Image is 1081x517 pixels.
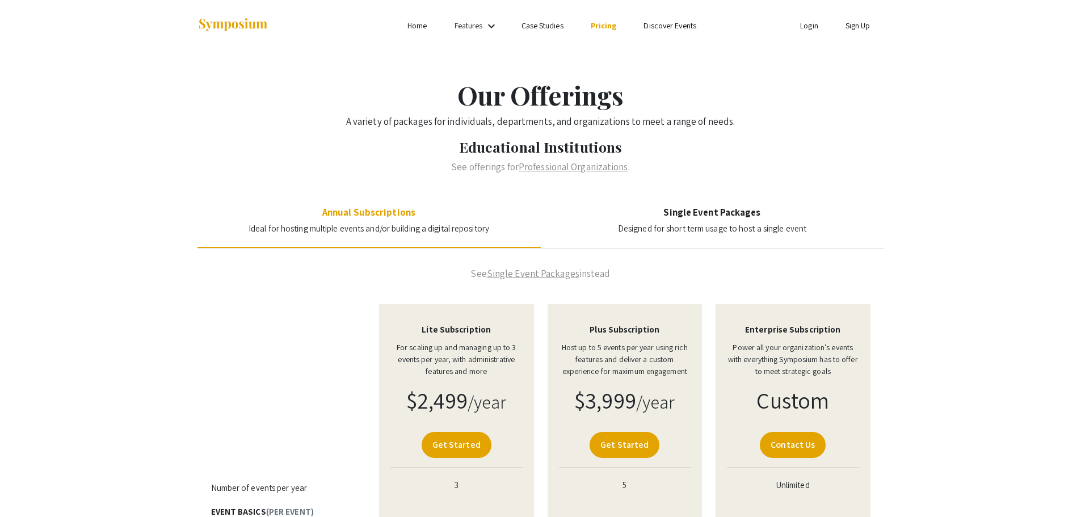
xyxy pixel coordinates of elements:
[756,385,829,415] span: Custom
[249,207,489,218] h4: Annual Subscriptions
[559,325,691,335] h4: Plus Subscription
[559,342,691,377] p: Host up to 5 events per year using rich features and deliver a custom experience for maximum enga...
[204,477,373,495] td: Number of events per year
[727,325,859,335] h4: Enterprise Subscription
[519,161,628,173] a: Professional Organizations
[390,342,523,377] p: For scaling up and managing up to 3 events per year, with administrative features and more
[266,506,314,517] span: (Per event)
[451,161,629,173] span: See offerings for .
[197,267,884,281] p: See instead
[760,432,826,458] a: Contact Us
[521,20,563,31] a: Case Studies
[846,20,870,31] a: Sign Up
[487,267,579,280] a: Single Event Packages
[709,477,877,495] td: Unlimited
[541,477,709,495] td: 5
[618,223,806,234] span: Designed for short term usage to host a single event
[422,432,491,458] a: Get Started
[468,390,507,414] small: /year
[727,342,859,377] p: Power all your organization's events with everything Symposium has to offer to meet strategic goals
[590,432,659,458] a: Get Started
[249,223,489,234] span: Ideal for hosting multiple events and/or building a digital repository
[800,20,818,31] a: Login
[574,385,636,415] span: $3,999
[591,20,617,31] a: Pricing
[636,390,675,414] small: /year
[197,18,268,33] img: Symposium by ForagerOne
[643,20,696,31] a: Discover Events
[372,477,541,495] td: 3
[407,20,427,31] a: Home
[455,20,483,31] a: Features
[211,506,266,517] span: Event Basics
[485,19,498,33] mat-icon: Expand Features list
[618,207,806,218] h4: Single Event Packages
[406,385,468,415] span: $2,499
[9,466,48,508] iframe: Chat
[390,325,523,335] h4: Lite Subscription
